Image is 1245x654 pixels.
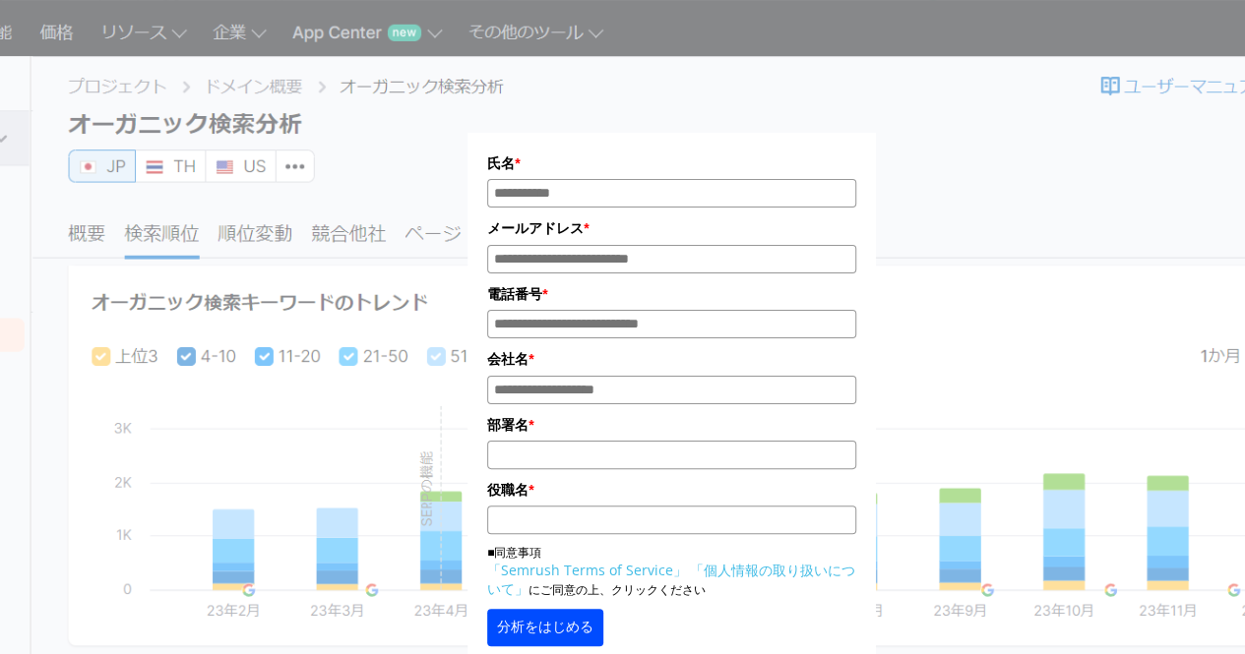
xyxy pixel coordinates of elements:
[487,561,855,598] a: 「個人情報の取り扱いについて」
[487,479,856,501] label: 役職名
[487,414,856,436] label: 部署名
[487,561,687,579] a: 「Semrush Terms of Service」
[487,217,856,239] label: メールアドレス
[487,348,856,370] label: 会社名
[487,544,856,599] p: ■同意事項 にご同意の上、クリックください
[487,152,856,174] label: 氏名
[487,283,856,305] label: 電話番号
[487,609,603,646] button: 分析をはじめる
